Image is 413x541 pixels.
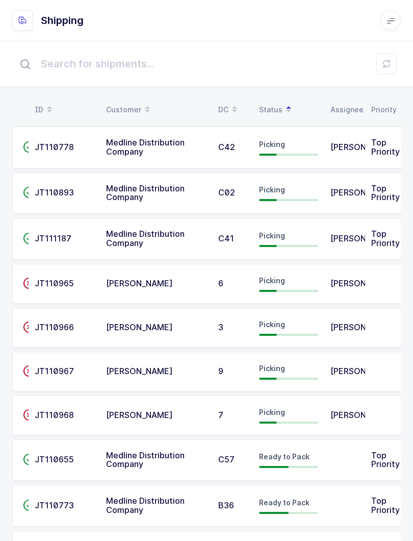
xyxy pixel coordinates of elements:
span: C42 [218,142,235,152]
span: 9 [218,366,223,376]
span: Picking [259,276,285,285]
div: Assignee [330,101,359,118]
span:  [23,454,35,464]
span: Top Priority [371,229,400,248]
span: B36 [218,500,234,510]
span: 6 [218,278,223,288]
div: Priority [371,101,396,118]
span: Top Priority [371,137,400,157]
div: Customer [106,101,206,118]
div: ID [35,101,94,118]
h1: Shipping [41,12,84,29]
span:  [23,187,35,198]
span: Medline Distribution Company [106,183,185,203]
span:  [23,233,35,243]
span: [PERSON_NAME] [330,142,397,152]
span: Medline Distribution Company [106,137,185,157]
span: Ready to Pack [259,498,309,507]
span: [PERSON_NAME] [106,410,173,420]
span: Picking [259,231,285,240]
span: JT110893 [35,187,74,198]
span: Top Priority [371,450,400,470]
span: [PERSON_NAME] [330,278,397,288]
span: JT110968 [35,410,74,420]
span:  [23,142,35,152]
span: [PERSON_NAME] [106,278,173,288]
span: JT111187 [35,233,71,243]
input: Search for shipments... [12,47,401,80]
span:  [23,278,35,288]
span: 3 [218,322,223,332]
span: [PERSON_NAME] [330,187,397,198]
span: Ready to Pack [259,452,309,461]
span: Picking [259,320,285,329]
span: 7 [218,410,223,420]
span:  [23,366,35,376]
span: Medline Distribution Company [106,229,185,248]
span:  [23,500,35,510]
span: [PERSON_NAME] [106,366,173,376]
span: C02 [218,187,235,198]
span: [PERSON_NAME] [330,233,397,243]
span:  [23,322,35,332]
span: JT110655 [35,454,74,464]
span:  [23,410,35,420]
span: JT110967 [35,366,74,376]
span: JT110773 [35,500,74,510]
span: Medline Distribution Company [106,450,185,470]
span: C57 [218,454,235,464]
div: Status [259,101,318,118]
span: [PERSON_NAME] [330,322,397,332]
span: [PERSON_NAME] [330,366,397,376]
span: Picking [259,140,285,149]
span: Medline Distribution Company [106,496,185,515]
div: DC [218,101,247,118]
span: JT110778 [35,142,74,152]
span: Picking [259,185,285,194]
span: [PERSON_NAME] [330,410,397,420]
span: Picking [259,408,285,416]
span: Top Priority [371,183,400,203]
span: C41 [218,233,234,243]
span: [PERSON_NAME] [106,322,173,332]
span: Top Priority [371,496,400,515]
span: JT110965 [35,278,74,288]
span: Picking [259,364,285,373]
span: JT110966 [35,322,74,332]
